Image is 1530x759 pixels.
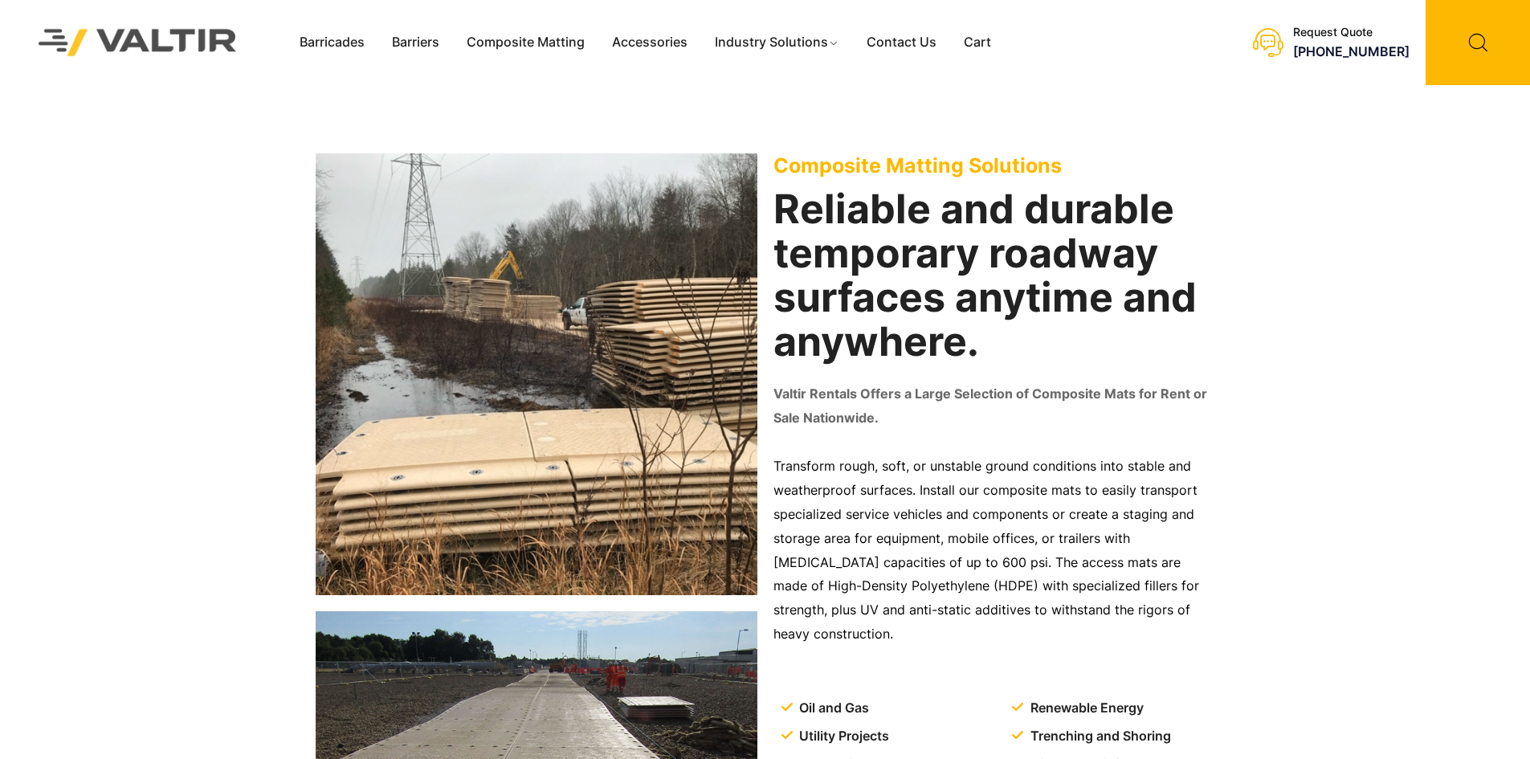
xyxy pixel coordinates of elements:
[1026,724,1171,749] span: Trenching and Shoring
[598,31,701,55] a: Accessories
[453,31,598,55] a: Composite Matting
[773,382,1215,431] p: Valtir Rentals Offers a Large Selection of Composite Mats for Rent or Sale Nationwide.
[795,724,889,749] span: Utility Projects
[701,31,853,55] a: Industry Solutions
[795,696,869,720] span: Oil and Gas
[773,153,1215,178] p: Composite Matting Solutions
[1026,696,1144,720] span: Renewable Energy
[773,455,1215,647] p: Transform rough, soft, or unstable ground conditions into stable and weatherproof surfaces. Insta...
[378,31,453,55] a: Barriers
[950,31,1005,55] a: Cart
[773,187,1215,364] h2: Reliable and durable temporary roadway surfaces anytime and anywhere.
[1293,26,1410,39] div: Request Quote
[18,8,258,76] img: Valtir Rentals
[286,31,378,55] a: Barricades
[1293,43,1410,59] a: [PHONE_NUMBER]
[853,31,950,55] a: Contact Us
